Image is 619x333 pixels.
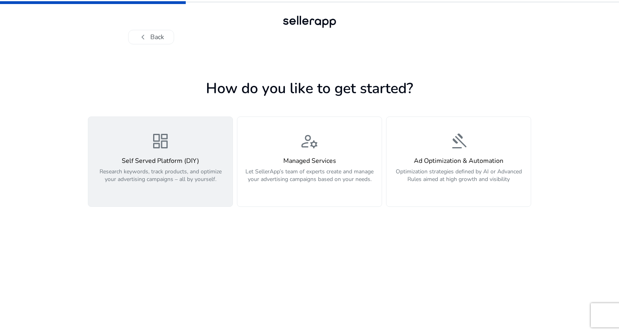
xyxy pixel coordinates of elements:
[93,157,228,165] h4: Self Served Platform (DIY)
[242,168,377,192] p: Let SellerApp’s team of experts create and manage your advertising campaigns based on your needs.
[88,80,531,97] h1: How do you like to get started?
[138,32,148,42] span: chevron_left
[237,117,382,207] button: manage_accountsManaged ServicesLet SellerApp’s team of experts create and manage your advertising...
[88,117,233,207] button: dashboardSelf Served Platform (DIY)Research keywords, track products, and optimize your advertisi...
[242,157,377,165] h4: Managed Services
[128,30,174,44] button: chevron_leftBack
[449,131,468,151] span: gavel
[300,131,319,151] span: manage_accounts
[386,117,531,207] button: gavelAd Optimization & AutomationOptimization strategies defined by AI or Advanced Rules aimed at...
[93,168,228,192] p: Research keywords, track products, and optimize your advertising campaigns – all by yourself.
[391,168,526,192] p: Optimization strategies defined by AI or Advanced Rules aimed at high growth and visibility
[151,131,170,151] span: dashboard
[391,157,526,165] h4: Ad Optimization & Automation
